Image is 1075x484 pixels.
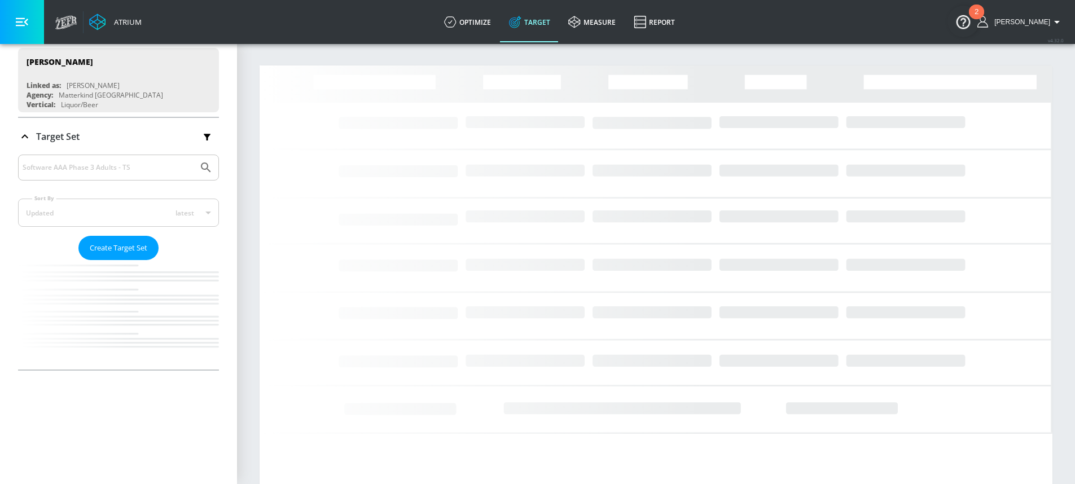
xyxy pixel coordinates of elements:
div: 2 [975,12,979,27]
div: [PERSON_NAME] [67,81,120,90]
div: Updated [26,208,54,218]
label: Sort By [32,195,56,202]
div: Matterkind [GEOGRAPHIC_DATA] [59,90,163,100]
div: Linked as: [27,81,61,90]
button: Create Target Set [78,236,159,260]
a: optimize [435,2,500,42]
a: Atrium [89,14,142,30]
a: measure [559,2,625,42]
button: [PERSON_NAME] [977,15,1064,29]
input: Search by name or Id [23,160,194,175]
div: Vertical: [27,100,55,109]
div: Target Set [18,118,219,155]
span: login as: harvir.chahal@zefr.com [990,18,1050,26]
div: [PERSON_NAME] [27,56,93,67]
div: [PERSON_NAME]Linked as:[PERSON_NAME]Agency:Matterkind [GEOGRAPHIC_DATA]Vertical:Liquor/Beer [18,48,219,112]
button: Open Resource Center, 2 new notifications [947,6,979,37]
span: latest [175,208,194,218]
div: Target Set [18,155,219,369]
nav: list of Target Set [18,260,219,369]
a: Report [625,2,684,42]
div: Liquor/Beer [61,100,98,109]
div: Atrium [109,17,142,27]
p: Target Set [36,130,80,143]
a: Target [500,2,559,42]
span: Create Target Set [90,241,147,254]
div: Agency: [27,90,53,100]
span: v 4.32.0 [1048,37,1064,43]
